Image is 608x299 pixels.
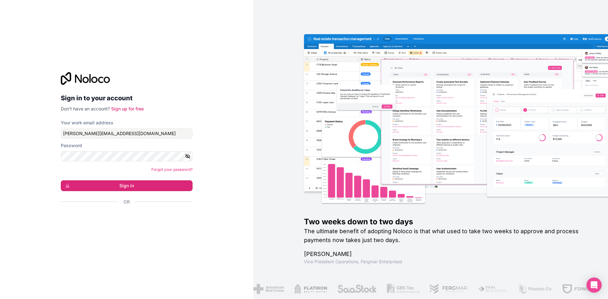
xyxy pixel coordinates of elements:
[123,199,130,205] span: Or
[61,180,193,191] button: Sign in
[61,151,193,161] input: Password
[586,277,602,293] div: Open Intercom Messenger
[253,284,284,294] img: /assets/american-red-cross-BAupjrZR.png
[61,142,82,149] label: Password
[61,92,193,104] h2: Sign in to your account
[304,217,588,227] h1: Two weeks down to two days
[58,212,191,226] iframe: Knop Inloggen met Google
[304,227,588,245] h2: The ultimate benefit of adopting Noloco is that what used to take two weeks to approve and proces...
[61,120,113,126] label: Your work email address
[111,106,144,111] a: Sign up for free
[304,259,588,265] h1: Vice President Operations , Fergmar Enterprises
[337,284,377,294] img: /assets/saastock-C6Zbiodz.png
[304,250,588,259] h1: [PERSON_NAME]
[478,284,507,294] img: /assets/fiera-fwj2N5v4.png
[61,128,193,139] input: Email address
[61,106,110,111] span: Don't have an account?
[429,284,467,294] img: /assets/fergmar-CudnrXN5.png
[151,167,193,172] a: Forgot your password?
[517,284,552,294] img: /assets/phoenix-BREaitsQ.png
[561,284,598,294] img: /assets/fdworks-Bi04fVtw.png
[387,284,419,294] img: /assets/gbstax-C-GtDUiK.png
[294,284,327,294] img: /assets/flatiron-C8eUkumj.png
